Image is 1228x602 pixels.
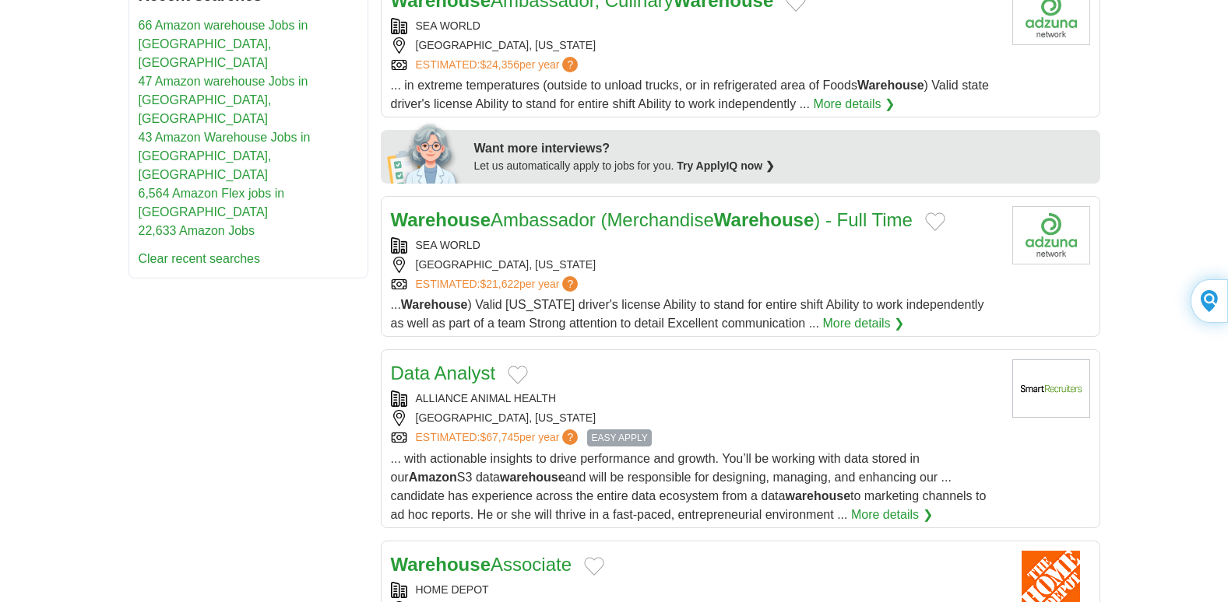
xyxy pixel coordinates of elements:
[139,224,255,237] a: 22,633 Amazon Jobs
[391,452,987,521] span: ... with actionable insights to drive performance and growth. You’ll be working with data stored ...
[562,276,578,292] span: ?
[480,58,519,71] span: $24,356
[391,37,1000,54] div: [GEOGRAPHIC_DATA], [US_STATE]
[416,276,582,292] a: ESTIMATED:$21,622per year?
[401,298,468,311] strong: Warehouse
[391,410,1000,426] div: [GEOGRAPHIC_DATA], [US_STATE]
[391,209,491,230] strong: Warehouse
[480,431,519,443] span: $67,745
[391,554,491,575] strong: Warehouse
[139,75,308,125] a: 47 Amazon warehouse Jobs in [GEOGRAPHIC_DATA], [GEOGRAPHIC_DATA]
[562,429,578,445] span: ?
[1012,359,1090,418] img: Company logo
[1012,206,1090,264] img: Company logo
[785,489,850,502] strong: warehouse
[474,139,1091,158] div: Want more interviews?
[387,121,463,184] img: apply-iq-scientist.png
[562,57,578,72] span: ?
[391,390,1000,407] div: ALLIANCE ANIMAL HEALTH
[391,18,1000,34] div: SEA WORLD
[587,429,651,446] span: EASY APPLY
[677,159,775,172] a: Try ApplyIQ now ❯
[584,557,604,576] button: Add to favorite jobs
[409,471,457,484] strong: Amazon
[925,212,945,231] button: Add to favorite jobs
[813,95,895,114] a: More details ❯
[391,209,913,230] a: WarehouseAmbassador (MerchandiseWarehouse) - Full Time
[391,257,1000,273] div: [GEOGRAPHIC_DATA], [US_STATE]
[139,252,261,265] a: Clear recent searches
[391,79,989,110] span: ... in extreme temperatures (outside to unload trucks, or in refrigerated area of Foods ) Valid s...
[474,158,1091,174] div: Let us automatically apply to jobs for you.
[714,209,814,230] strong: Warehouse
[139,187,285,219] a: 6,564 Amazon Flex jobs in [GEOGRAPHIC_DATA]
[139,131,311,181] a: 43 Amazon Warehouse Jobs in [GEOGRAPHIC_DATA], [GEOGRAPHIC_DATA]
[500,471,565,484] strong: warehouse
[822,314,904,333] a: More details ❯
[391,298,984,330] span: ... ) Valid [US_STATE] driver's license Ability to stand for entire shift Ability to work indepen...
[857,79,924,92] strong: Warehouse
[139,19,308,69] a: 66 Amazon warehouse Jobs in [GEOGRAPHIC_DATA], [GEOGRAPHIC_DATA]
[391,362,496,383] a: Data Analyst
[391,237,1000,254] div: SEA WORLD
[480,278,519,290] span: $21,622
[416,57,582,73] a: ESTIMATED:$24,356per year?
[391,554,572,575] a: WarehouseAssociate
[416,583,489,596] a: HOME DEPOT
[851,506,933,524] a: More details ❯
[508,366,528,384] button: Add to favorite jobs
[416,429,582,446] a: ESTIMATED:$67,745per year?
